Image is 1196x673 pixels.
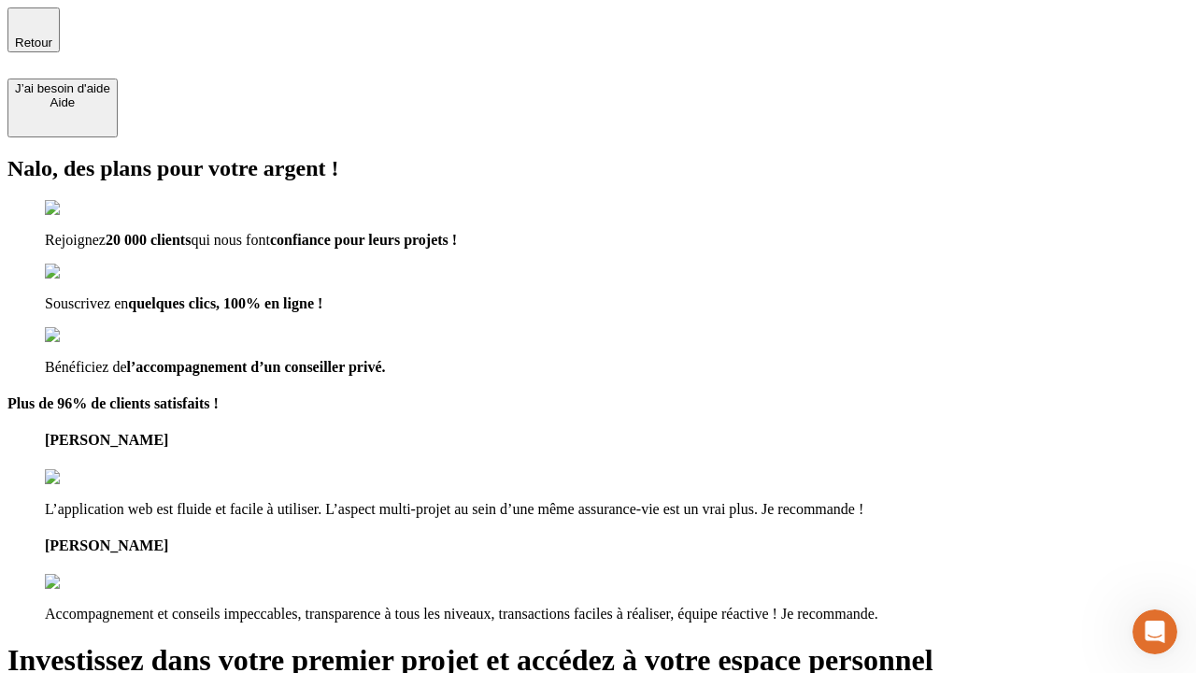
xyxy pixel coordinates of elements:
button: Retour [7,7,60,52]
span: qui nous font [191,232,269,248]
span: Souscrivez en [45,295,128,311]
p: L’application web est fluide et facile à utiliser. L’aspect multi-projet au sein d’une même assur... [45,501,1189,518]
h4: Plus de 96% de clients satisfaits ! [7,395,1189,412]
span: Bénéficiez de [45,359,127,375]
span: Rejoignez [45,232,106,248]
span: l’accompagnement d’un conseiller privé. [127,359,386,375]
span: confiance pour leurs projets ! [270,232,457,248]
iframe: Intercom live chat [1132,609,1177,654]
div: J’ai besoin d'aide [15,81,110,95]
img: reviews stars [45,469,137,486]
img: checkmark [45,200,125,217]
img: checkmark [45,327,125,344]
img: checkmark [45,264,125,280]
div: Aide [15,95,110,109]
h4: [PERSON_NAME] [45,537,1189,554]
span: Retour [15,36,52,50]
img: reviews stars [45,574,137,591]
h2: Nalo, des plans pour votre argent ! [7,156,1189,181]
span: 20 000 clients [106,232,192,248]
h4: [PERSON_NAME] [45,432,1189,449]
span: quelques clics, 100% en ligne ! [128,295,322,311]
button: J’ai besoin d'aideAide [7,79,118,137]
p: Accompagnement et conseils impeccables, transparence à tous les niveaux, transactions faciles à r... [45,606,1189,623]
